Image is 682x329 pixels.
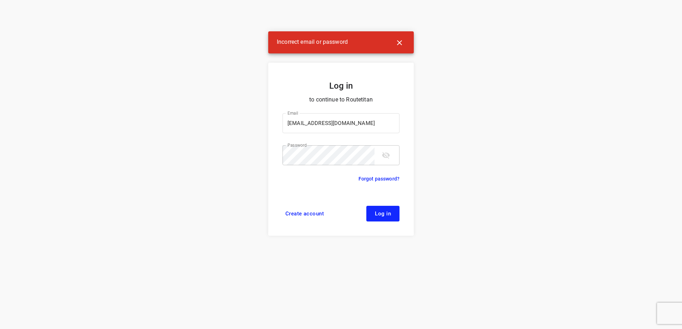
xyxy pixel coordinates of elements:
h5: Log in [283,80,399,92]
a: Forgot password? [358,174,399,183]
button: toggle password visibility [377,147,395,164]
span: Incorrect email or password [277,37,348,47]
a: Create account [283,206,327,221]
span: Log in [375,211,391,216]
span: Create account [285,211,324,216]
button: Log in [366,206,399,221]
p: to continue to Routetitan [283,95,399,105]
